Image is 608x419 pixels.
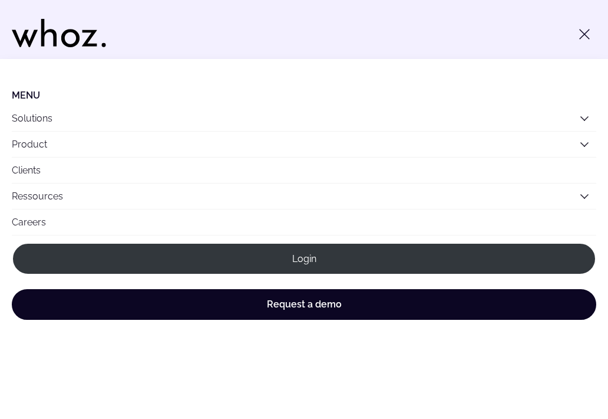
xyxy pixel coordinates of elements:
a: Clients [12,158,596,183]
a: Request a demo [12,289,596,320]
li: Menu [12,90,596,101]
a: Product [12,139,47,150]
iframe: Chatbot [530,341,592,402]
button: Ressources [12,184,596,209]
a: Careers [12,209,596,235]
button: Toggle menu [573,22,596,46]
button: Product [12,132,596,157]
button: Solutions [12,106,596,131]
a: Ressources [12,191,63,202]
a: Login [12,243,596,275]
